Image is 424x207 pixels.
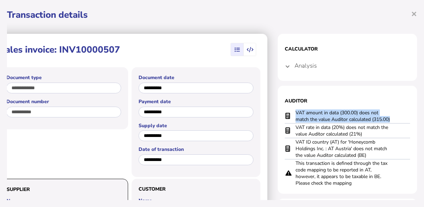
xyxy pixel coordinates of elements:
[295,62,317,70] h4: Analysis
[243,43,256,56] mat-button-toggle: View transaction data
[139,122,253,129] label: Supply date
[139,197,253,204] label: Name
[295,138,393,159] td: VAT ID country (AT) for 'Honeycomb Holdings Inc. : AT Austria' does not match the value Auditor c...
[295,109,393,123] td: VAT amount in data (300.00) does not match the value Auditor calculated (315.00)
[285,57,410,74] mat-expansion-panel-header: Analysis
[139,186,253,192] h3: Customer
[231,43,243,56] mat-button-toggle: View summary
[7,198,121,204] label: Name
[411,7,417,20] span: ×
[7,186,121,193] h3: Supplier
[139,98,253,105] label: Payment date
[285,173,292,174] i: Failed exception check
[7,9,417,21] h1: Transaction details
[6,98,121,105] label: Document number
[295,123,393,138] td: VAT rate in data (20%) does not match the value Auditor calculated (21%)
[285,98,410,104] h1: Auditor
[139,74,253,81] label: Document date
[139,146,253,153] label: Date of transaction
[6,74,121,81] label: Document type
[285,46,410,52] h1: Calculator
[295,159,393,187] td: This transaction is defined through the tax code mapping to be reported in AT, however, it appear...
